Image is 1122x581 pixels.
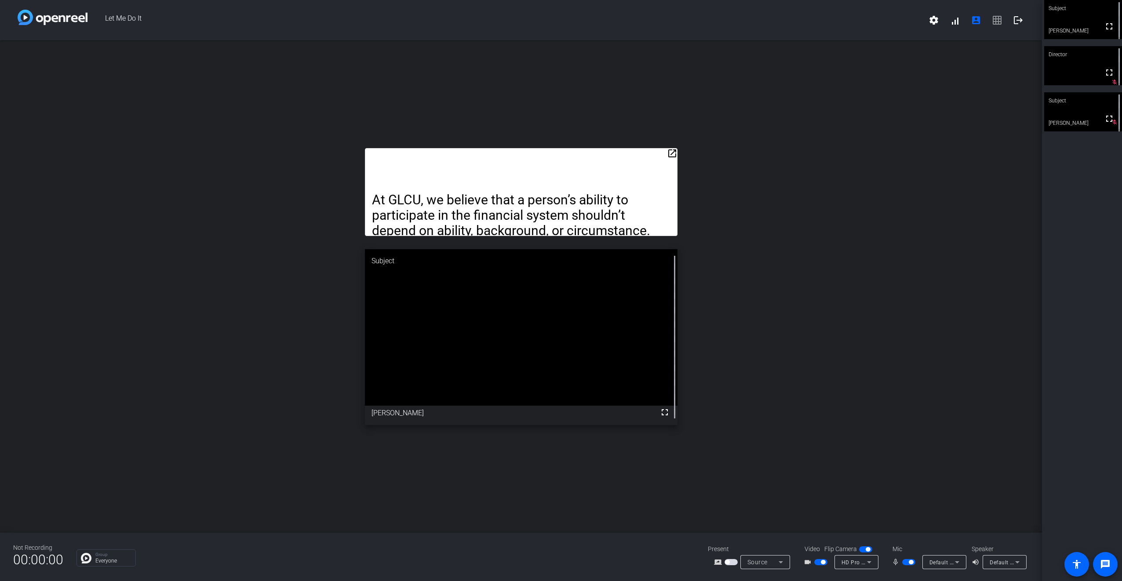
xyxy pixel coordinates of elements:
mat-icon: message [1100,559,1111,570]
div: Subject [1044,92,1122,109]
span: Let Me Do It [87,10,923,31]
mat-icon: videocam_outline [804,557,814,567]
mat-icon: settings [929,15,939,25]
mat-icon: fullscreen [1104,113,1115,124]
span: Default - Speakers (2- Realtek(R) Audio) [990,559,1091,566]
div: Subject [365,249,678,273]
button: signal_cellular_alt [944,10,965,31]
p: Everyone [95,558,131,563]
span: HD Pro Webcam C920 (046d:082d) [841,559,933,566]
mat-icon: fullscreen [1104,67,1115,78]
img: Chat Icon [81,553,91,563]
mat-icon: accessibility [1071,559,1082,570]
span: Video [805,545,820,554]
div: Not Recording [13,543,63,552]
span: Default - Microphone (HD Pro Webcam C920) (046d:082d) [929,559,1080,566]
mat-icon: logout [1013,15,1024,25]
mat-icon: volume_up [972,557,982,567]
span: Flip Camera [824,545,857,554]
span: 00:00:00 [13,549,63,570]
span: Source [747,559,768,566]
mat-icon: fullscreen [1104,21,1115,32]
mat-icon: account_box [971,15,981,25]
mat-icon: mic_none [892,557,902,567]
div: Mic [884,545,972,554]
div: Speaker [972,545,1024,554]
div: Present [708,545,796,554]
mat-icon: screen_share_outline [714,557,725,567]
div: Director [1044,46,1122,63]
p: At GLCU, we believe that a person’s ability to participate in the financial system shouldn’t depe... [372,192,670,377]
img: white-gradient.svg [18,10,87,25]
mat-icon: open_in_new [667,148,678,159]
mat-icon: fullscreen [659,407,670,418]
p: Group [95,552,131,557]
